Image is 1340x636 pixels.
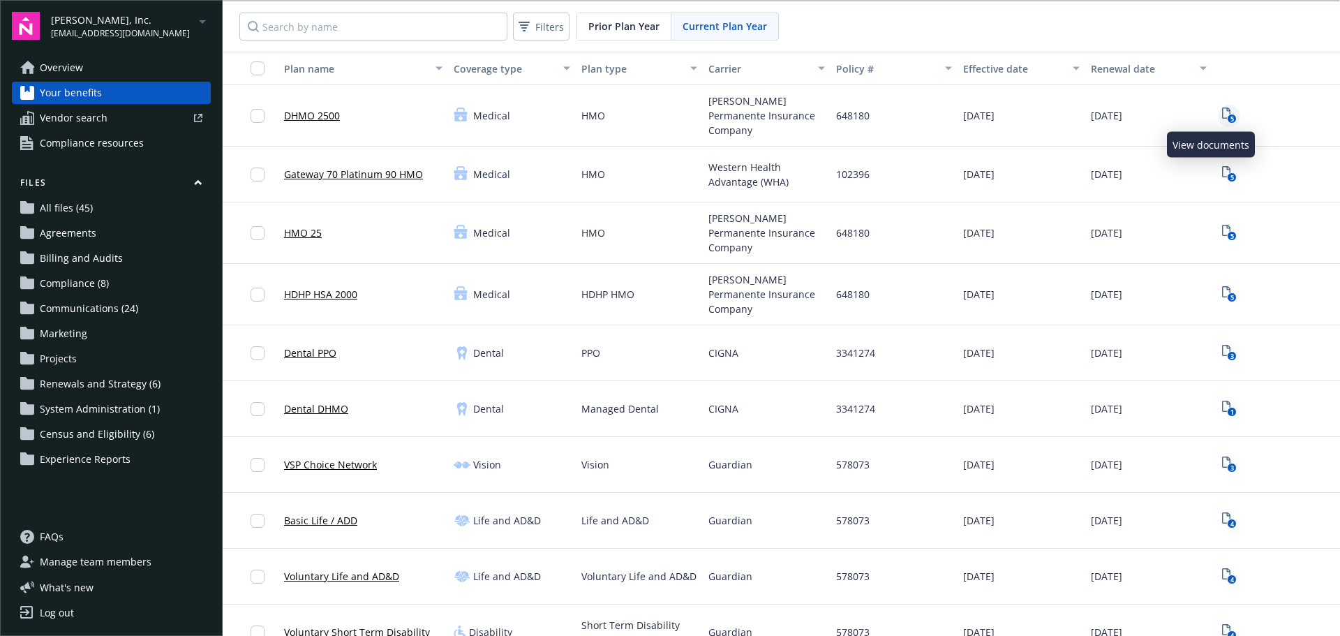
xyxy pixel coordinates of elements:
span: Manage team members [40,551,151,573]
button: Files [12,177,211,194]
a: Renewals and Strategy (6) [12,373,211,395]
a: Census and Eligibility (6) [12,423,211,445]
input: Toggle Row Selected [251,514,265,528]
span: HDHP HMO [581,287,634,302]
text: 5 [1230,114,1233,124]
span: Managed Dental [581,401,659,416]
span: View Plan Documents [1218,565,1240,588]
div: Plan name [284,61,427,76]
span: [DATE] [963,401,995,416]
span: [EMAIL_ADDRESS][DOMAIN_NAME] [51,27,190,40]
button: Plan name [278,52,448,85]
a: View Plan Documents [1218,163,1240,186]
span: [DATE] [963,513,995,528]
button: Policy # [831,52,958,85]
span: Medical [473,225,510,240]
input: Toggle Row Selected [251,458,265,472]
span: Agreements [40,222,96,244]
span: Western Health Advantage (WHA) [708,160,825,189]
span: 578073 [836,569,870,584]
a: DHMO 2500 [284,108,340,123]
span: Guardian [708,513,752,528]
text: 1 [1230,408,1233,417]
a: View Plan Documents [1218,342,1240,364]
span: Communications (24) [40,297,138,320]
a: Marketing [12,323,211,345]
button: Renewal date [1085,52,1213,85]
a: Billing and Audits [12,247,211,269]
a: Manage team members [12,551,211,573]
div: Carrier [708,61,810,76]
span: 3341274 [836,346,875,360]
a: Overview [12,57,211,79]
div: Plan type [581,61,683,76]
a: View Plan Documents [1218,398,1240,420]
span: CIGNA [708,401,738,416]
span: [DATE] [963,167,995,182]
a: Dental PPO [284,346,336,360]
a: Dental DHMO [284,401,348,416]
span: [DATE] [1091,167,1122,182]
span: Life and AD&D [581,513,649,528]
text: 5 [1230,232,1233,241]
text: 4 [1230,519,1233,528]
span: [DATE] [1091,287,1122,302]
span: Compliance resources [40,132,144,154]
input: Toggle Row Selected [251,402,265,416]
a: View Plan Documents [1218,510,1240,532]
span: Your benefits [40,82,102,104]
span: Marketing [40,323,87,345]
input: Toggle Row Selected [251,570,265,584]
span: [PERSON_NAME] Permanente Insurance Company [708,272,825,316]
a: View Plan Documents [1218,105,1240,127]
a: Compliance (8) [12,272,211,295]
span: Renewals and Strategy (6) [40,373,161,395]
span: [DATE] [963,457,995,472]
input: Toggle Row Selected [251,288,265,302]
a: Projects [12,348,211,370]
img: navigator-logo.svg [12,12,40,40]
text: 4 [1230,575,1233,584]
span: Current Plan Year [683,19,767,34]
a: Basic Life / ADD [284,513,357,528]
span: Dental [473,346,504,360]
span: 3341274 [836,401,875,416]
span: [DATE] [963,225,995,240]
span: Medical [473,108,510,123]
input: Toggle Row Selected [251,109,265,123]
span: Experience Reports [40,448,131,471]
button: Effective date [958,52,1085,85]
span: Census and Eligibility (6) [40,423,154,445]
a: HMO 25 [284,225,322,240]
span: Filters [516,17,567,37]
a: Experience Reports [12,448,211,471]
a: View Plan Documents [1218,454,1240,476]
span: Projects [40,348,77,370]
span: All files (45) [40,197,93,219]
span: Guardian [708,569,752,584]
span: [DATE] [1091,225,1122,240]
input: Toggle Row Selected [251,346,265,360]
text: 5 [1230,173,1233,182]
span: Medical [473,287,510,302]
div: Log out [40,602,74,624]
span: Prior Plan Year [588,19,660,34]
a: View Plan Documents [1218,222,1240,244]
a: Gateway 70 Platinum 90 HMO [284,167,423,182]
text: 3 [1230,352,1233,361]
span: Billing and Audits [40,247,123,269]
a: Your benefits [12,82,211,104]
input: Search by name [239,13,507,40]
span: PPO [581,346,600,360]
span: [DATE] [963,346,995,360]
span: [DATE] [1091,457,1122,472]
a: View Plan Documents [1218,283,1240,306]
span: Vision [581,457,609,472]
button: Coverage type [448,52,576,85]
span: Compliance (8) [40,272,109,295]
span: HMO [581,108,605,123]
